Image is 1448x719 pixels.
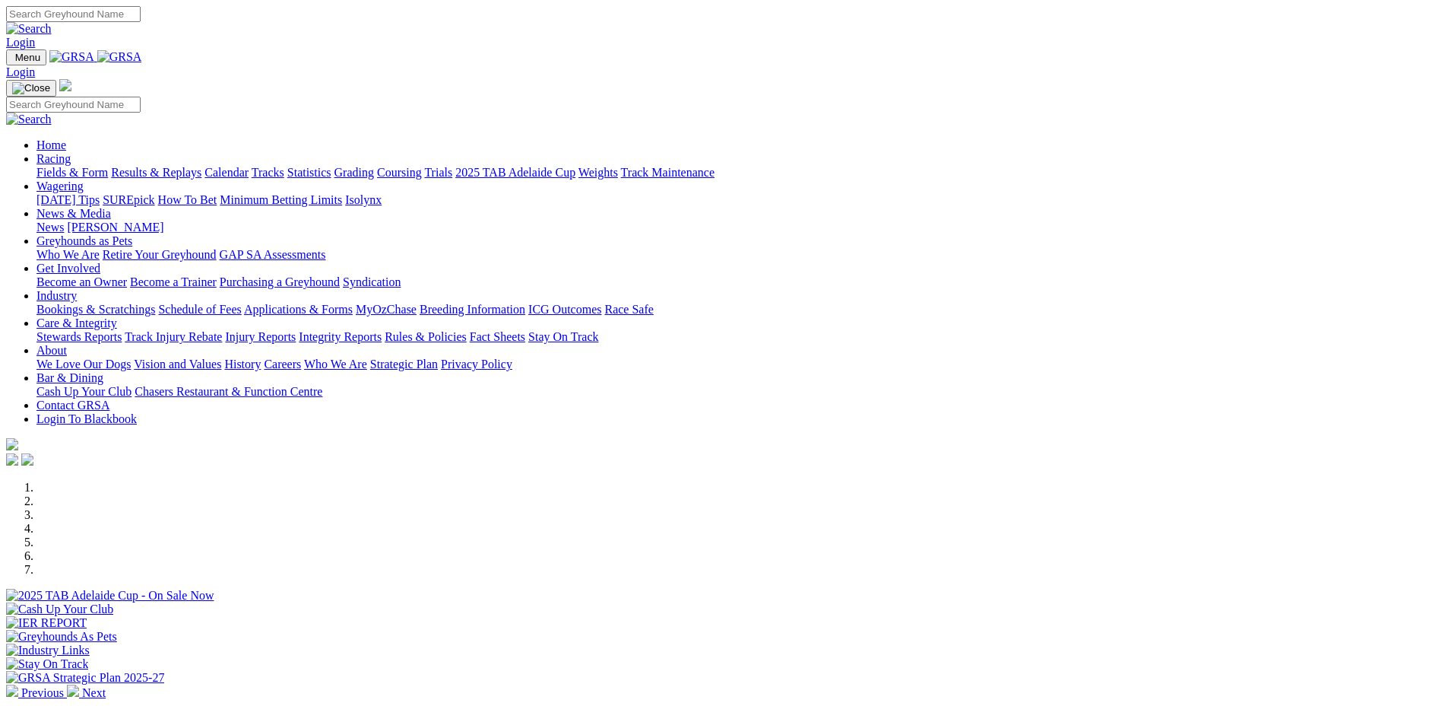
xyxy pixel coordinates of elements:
[36,371,103,384] a: Bar & Dining
[36,275,1442,289] div: Get Involved
[36,289,77,302] a: Industry
[6,97,141,113] input: Search
[220,275,340,288] a: Purchasing a Greyhound
[12,82,50,94] img: Close
[135,385,322,398] a: Chasers Restaurant & Function Centre
[82,686,106,699] span: Next
[334,166,374,179] a: Grading
[420,303,525,316] a: Breeding Information
[36,344,67,357] a: About
[424,166,452,179] a: Trials
[528,303,601,316] a: ICG Outcomes
[21,453,33,466] img: twitter.svg
[36,262,100,275] a: Get Involved
[36,234,132,247] a: Greyhounds as Pets
[36,317,117,329] a: Care & Integrity
[130,275,217,288] a: Become a Trainer
[6,686,67,699] a: Previous
[36,166,1442,180] div: Racing
[36,412,137,425] a: Login To Blackbook
[134,358,221,371] a: Vision and Values
[528,330,598,343] a: Stay On Track
[470,330,525,343] a: Fact Sheets
[36,358,131,371] a: We Love Our Dogs
[49,50,94,64] img: GRSA
[36,221,64,234] a: News
[6,438,18,450] img: logo-grsa-white.png
[36,166,108,179] a: Fields & Form
[6,49,46,65] button: Toggle navigation
[6,616,87,630] img: IER REPORT
[125,330,222,343] a: Track Injury Rebate
[36,248,1442,262] div: Greyhounds as Pets
[621,166,714,179] a: Track Maintenance
[36,193,100,206] a: [DATE] Tips
[36,385,131,398] a: Cash Up Your Club
[67,686,106,699] a: Next
[220,193,342,206] a: Minimum Betting Limits
[385,330,467,343] a: Rules & Policies
[6,113,52,126] img: Search
[36,180,84,192] a: Wagering
[36,207,111,220] a: News & Media
[441,358,512,371] a: Privacy Policy
[343,275,401,288] a: Syndication
[6,80,56,97] button: Toggle navigation
[6,453,18,466] img: facebook.svg
[356,303,417,316] a: MyOzChase
[6,685,18,697] img: chevron-left-pager-white.svg
[455,166,575,179] a: 2025 TAB Adelaide Cup
[6,644,90,657] img: Industry Links
[36,248,100,261] a: Who We Are
[6,589,214,603] img: 2025 TAB Adelaide Cup - On Sale Now
[36,399,109,412] a: Contact GRSA
[103,193,154,206] a: SUREpick
[6,630,117,644] img: Greyhounds As Pets
[6,603,113,616] img: Cash Up Your Club
[36,385,1442,399] div: Bar & Dining
[287,166,331,179] a: Statistics
[252,166,284,179] a: Tracks
[225,330,296,343] a: Injury Reports
[264,358,301,371] a: Careers
[6,657,88,671] img: Stay On Track
[224,358,261,371] a: History
[67,685,79,697] img: chevron-right-pager-white.svg
[6,22,52,36] img: Search
[6,671,164,685] img: GRSA Strategic Plan 2025-27
[158,303,241,316] a: Schedule of Fees
[6,36,35,49] a: Login
[36,221,1442,234] div: News & Media
[36,330,1442,344] div: Care & Integrity
[59,79,71,91] img: logo-grsa-white.png
[36,330,122,343] a: Stewards Reports
[111,166,201,179] a: Results & Replays
[103,248,217,261] a: Retire Your Greyhound
[36,275,127,288] a: Become an Owner
[97,50,142,64] img: GRSA
[604,303,653,316] a: Race Safe
[244,303,353,316] a: Applications & Forms
[578,166,618,179] a: Weights
[377,166,422,179] a: Coursing
[67,221,163,234] a: [PERSON_NAME]
[345,193,382,206] a: Isolynx
[204,166,249,179] a: Calendar
[158,193,217,206] a: How To Bet
[15,52,40,63] span: Menu
[36,303,155,316] a: Bookings & Scratchings
[36,193,1442,207] div: Wagering
[220,248,326,261] a: GAP SA Assessments
[299,330,382,343] a: Integrity Reports
[304,358,367,371] a: Who We Are
[36,358,1442,371] div: About
[6,6,141,22] input: Search
[36,303,1442,317] div: Industry
[21,686,64,699] span: Previous
[36,152,71,165] a: Racing
[6,65,35,78] a: Login
[36,138,66,151] a: Home
[370,358,438,371] a: Strategic Plan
